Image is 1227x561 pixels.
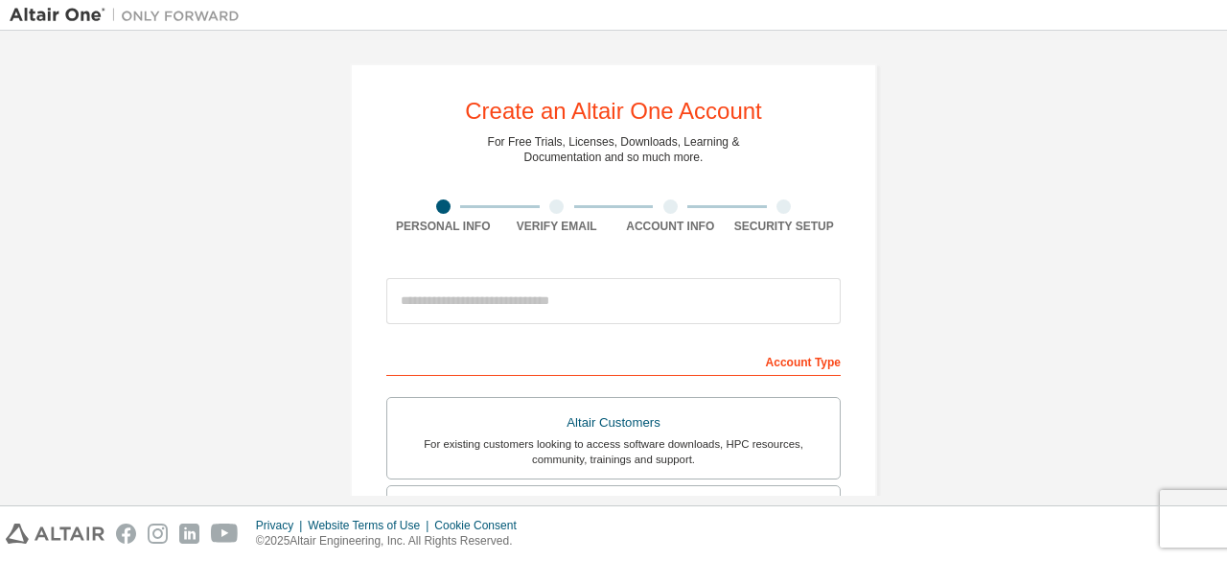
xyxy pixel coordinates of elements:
img: facebook.svg [116,524,136,544]
div: Security Setup [728,219,842,234]
img: Altair One [10,6,249,25]
div: Account Info [613,219,728,234]
div: Create an Altair One Account [465,100,762,123]
div: Altair Customers [399,409,828,436]
img: instagram.svg [148,524,168,544]
div: Verify Email [500,219,614,234]
div: Cookie Consent [434,518,527,533]
div: Privacy [256,518,308,533]
div: Website Terms of Use [308,518,434,533]
img: linkedin.svg [179,524,199,544]
img: altair_logo.svg [6,524,104,544]
div: Personal Info [386,219,500,234]
img: youtube.svg [211,524,239,544]
div: Account Type [386,345,841,376]
div: For Free Trials, Licenses, Downloads, Learning & Documentation and so much more. [488,134,740,165]
p: © 2025 Altair Engineering, Inc. All Rights Reserved. [256,533,528,549]
div: For existing customers looking to access software downloads, HPC resources, community, trainings ... [399,436,828,467]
